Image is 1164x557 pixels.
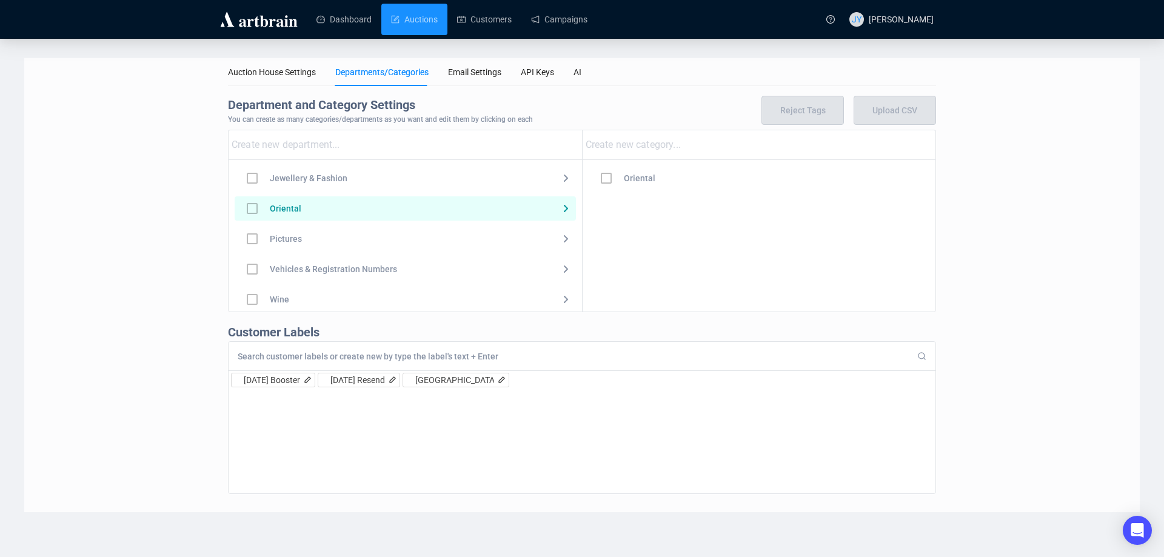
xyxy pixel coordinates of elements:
[852,13,861,26] span: JY
[228,114,936,125] div: You can create as many categories/departments as you want and edit them by clicking on each
[244,373,300,387] div: [DATE] Booster
[270,202,301,215] div: Oriental
[270,262,397,276] div: Vehicles & Registration Numbers
[586,135,936,155] input: Create new category...
[574,65,581,79] div: AI
[854,96,936,125] button: Upload CSV
[457,4,512,35] a: Customers
[270,172,347,185] div: Jewellery & Fashion
[316,4,372,35] a: Dashboard
[624,172,655,185] div: Oriental
[415,373,494,387] div: [GEOGRAPHIC_DATA]
[270,232,302,245] div: Pictures
[270,293,289,306] div: Wine
[869,15,934,24] span: [PERSON_NAME]
[228,311,936,341] div: Customer Labels
[228,65,316,79] div: Auction House Settings
[228,96,936,114] div: Department and Category Settings
[521,65,554,79] div: API Keys
[218,10,299,29] img: logo
[761,96,844,125] button: Reject Tags
[391,4,438,35] a: Auctions
[232,135,582,155] input: Create new department...
[335,65,429,79] div: Departments/Categories
[238,351,912,362] input: Search customer labels or create new by type the label's text + Enter
[826,15,835,24] span: question-circle
[448,65,501,79] div: Email Settings
[1123,516,1152,545] div: Open Intercom Messenger
[531,4,587,35] a: Campaigns
[330,373,385,387] div: [DATE] Resend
